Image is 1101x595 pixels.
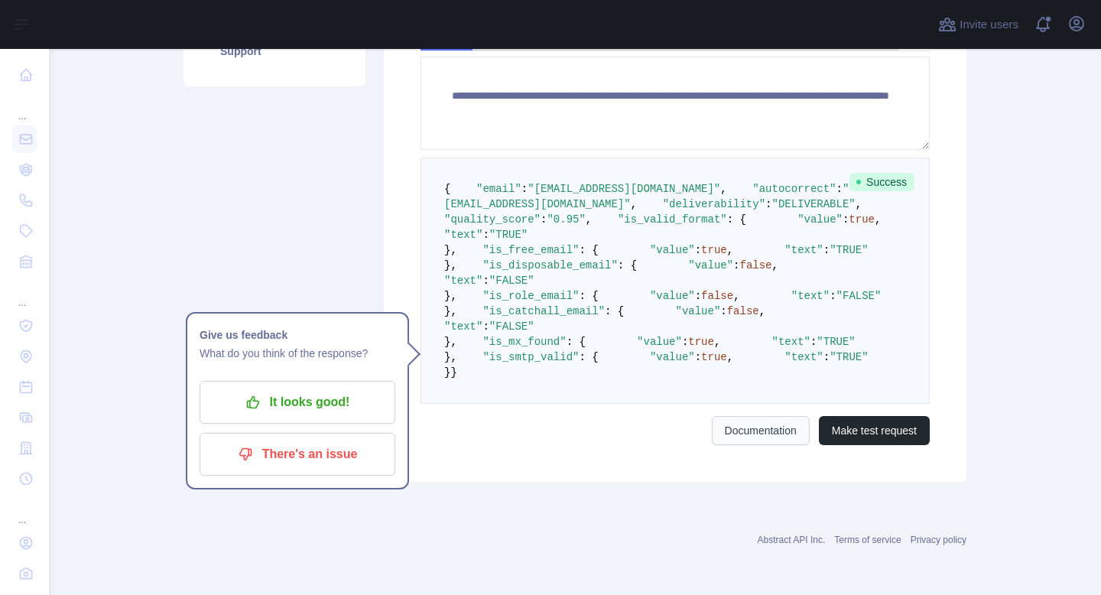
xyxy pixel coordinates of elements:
span: , [856,198,862,210]
span: : [836,183,843,195]
span: : [843,213,849,226]
span: "autocorrect" [752,183,836,195]
span: "is_smtp_valid" [482,351,579,363]
a: Documentation [712,416,810,445]
span: true [849,213,875,226]
span: "text" [444,229,482,241]
span: "is_catchall_email" [482,305,605,317]
span: "value" [688,259,733,271]
span: "0.95" [547,213,585,226]
span: , [714,336,720,348]
span: , [759,305,765,317]
span: : [695,351,701,363]
span: "value" [676,305,721,317]
span: }, [444,244,457,256]
span: : [482,229,489,241]
span: "text" [784,351,823,363]
span: "value" [797,213,843,226]
span: "text" [772,336,810,348]
span: : [823,244,830,256]
div: ... [12,496,37,526]
span: : { [605,305,624,317]
span: : [521,183,528,195]
span: , [727,351,733,363]
span: "email" [476,183,521,195]
span: "quality_score" [444,213,541,226]
span: "deliverability" [663,198,765,210]
span: : { [618,259,637,271]
span: : [765,198,771,210]
span: true [688,336,714,348]
span: Invite users [960,16,1018,34]
span: "text" [784,244,823,256]
span: }, [444,336,457,348]
span: : { [727,213,746,226]
a: Privacy policy [911,535,966,545]
span: "FALSE" [836,290,882,302]
span: : [695,290,701,302]
span: false [740,259,772,271]
span: true [701,244,727,256]
span: true [701,351,727,363]
span: "text" [444,275,482,287]
span: "text" [444,320,482,333]
span: : { [579,244,598,256]
button: Invite users [935,12,1021,37]
span: "TRUE" [489,229,528,241]
span: } [444,366,450,379]
span: , [727,244,733,256]
span: : [720,305,726,317]
span: , [586,213,592,226]
span: Success [849,173,914,191]
a: Support [202,34,347,68]
span: "TRUE" [830,244,868,256]
span: "value" [650,244,695,256]
span: : [695,244,701,256]
span: "is_disposable_email" [482,259,617,271]
span: "is_role_email" [482,290,579,302]
span: : { [567,336,586,348]
span: : [733,259,739,271]
span: : { [579,290,598,302]
span: "value" [650,351,695,363]
span: , [720,183,726,195]
span: "is_mx_found" [482,336,566,348]
div: ... [12,278,37,309]
span: "[EMAIL_ADDRESS][DOMAIN_NAME]" [528,183,720,195]
span: : [823,351,830,363]
span: : [830,290,836,302]
span: : [482,275,489,287]
span: : [541,213,547,226]
span: , [631,198,637,210]
span: "FALSE" [489,275,534,287]
span: "TRUE" [817,336,855,348]
div: ... [12,92,37,122]
span: "is_free_email" [482,244,579,256]
button: Make test request [819,416,930,445]
span: , [875,213,881,226]
span: false [727,305,759,317]
span: "DELIVERABLE" [771,198,855,210]
span: }, [444,290,457,302]
a: Terms of service [834,535,901,545]
span: }, [444,259,457,271]
span: "is_valid_format" [618,213,727,226]
p: What do you think of the response? [200,344,395,363]
span: : [682,336,688,348]
a: Abstract API Inc. [758,535,826,545]
span: "value" [650,290,695,302]
span: "FALSE" [489,320,534,333]
span: "TRUE" [830,351,868,363]
span: : [482,320,489,333]
span: : { [579,351,598,363]
span: "text" [791,290,830,302]
span: , [733,290,739,302]
span: "value" [637,336,682,348]
span: }, [444,305,457,317]
h1: Give us feedback [200,326,395,344]
span: false [701,290,733,302]
span: , [772,259,778,271]
span: }, [444,351,457,363]
span: } [450,366,456,379]
span: : [810,336,817,348]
